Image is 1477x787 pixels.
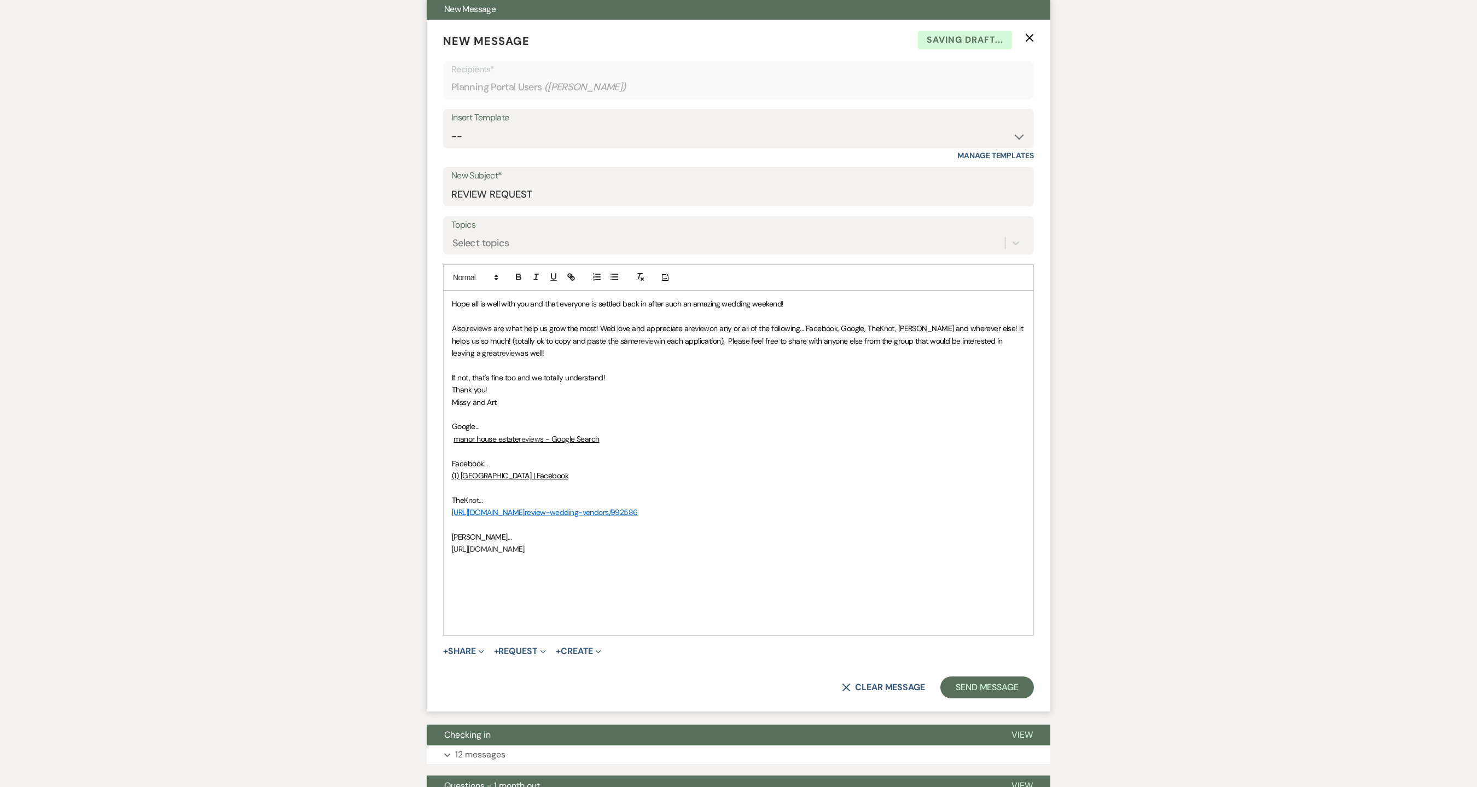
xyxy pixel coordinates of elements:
[453,434,519,444] a: manor house estate
[443,647,484,656] button: Share
[957,151,1034,160] a: Manage Templates
[464,495,479,505] span: Knot
[638,336,660,346] span: review
[540,434,599,444] a: s - Google Search
[452,532,511,542] span: [PERSON_NAME]…
[710,323,880,333] span: on any or all of the following... Facebook, Google, The
[451,217,1026,233] label: Topics
[452,236,509,251] div: Select topics
[488,323,688,333] span: s are what help us grow the most! We'd love and appreciate a
[452,373,605,383] span: If not, that's fine too and we totally understand!
[452,507,525,517] a: [URL][DOMAIN_NAME]
[452,543,1025,555] p: [URL][DOMAIN_NAME]
[451,168,1026,184] label: New Subject*
[451,77,1026,98] div: Planning Portal Users
[452,397,497,407] span: Missy and Art
[499,348,521,358] span: review
[452,421,479,431] span: Google...
[546,507,638,517] a: -wedding-vendors/992586
[940,676,1034,698] button: Send Message
[451,62,1026,77] p: Recipients*
[452,323,467,333] span: Also,
[479,495,482,505] span: …
[452,471,568,481] a: (1) [GEOGRAPHIC_DATA] | Facebook
[1011,729,1033,740] span: View
[452,336,1004,358] span: in each application). Please feel free to share with anyone else from the group that would be int...
[452,385,487,395] span: Thank you!
[520,348,544,358] span: as well!
[556,647,601,656] button: Create
[427,725,994,745] button: Checking in
[452,323,1025,345] span: , [PERSON_NAME] and wherever else! It helps us so much! (totally ok to copy and paste the same
[451,110,1026,126] div: Insert Template
[556,647,561,656] span: +
[443,647,448,656] span: +
[467,323,488,333] span: review
[525,507,546,517] a: review
[842,683,925,692] button: Clear message
[452,495,464,505] span: The
[427,745,1050,764] button: 12 messages
[452,459,488,468] span: Facebook...
[544,80,626,95] span: ( [PERSON_NAME] )
[880,323,895,333] span: Knot
[455,748,505,762] p: 12 messages
[994,725,1050,745] button: View
[688,323,710,333] span: review
[494,647,546,656] button: Request
[452,299,783,309] span: Hope all is well with you and that everyone is settled back in after such an amazing wedding week...
[519,434,540,444] a: review
[918,31,1012,49] span: Saving draft...
[443,34,530,48] span: New Message
[444,3,496,15] span: New Message
[444,729,491,740] span: Checking in
[494,647,499,656] span: +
